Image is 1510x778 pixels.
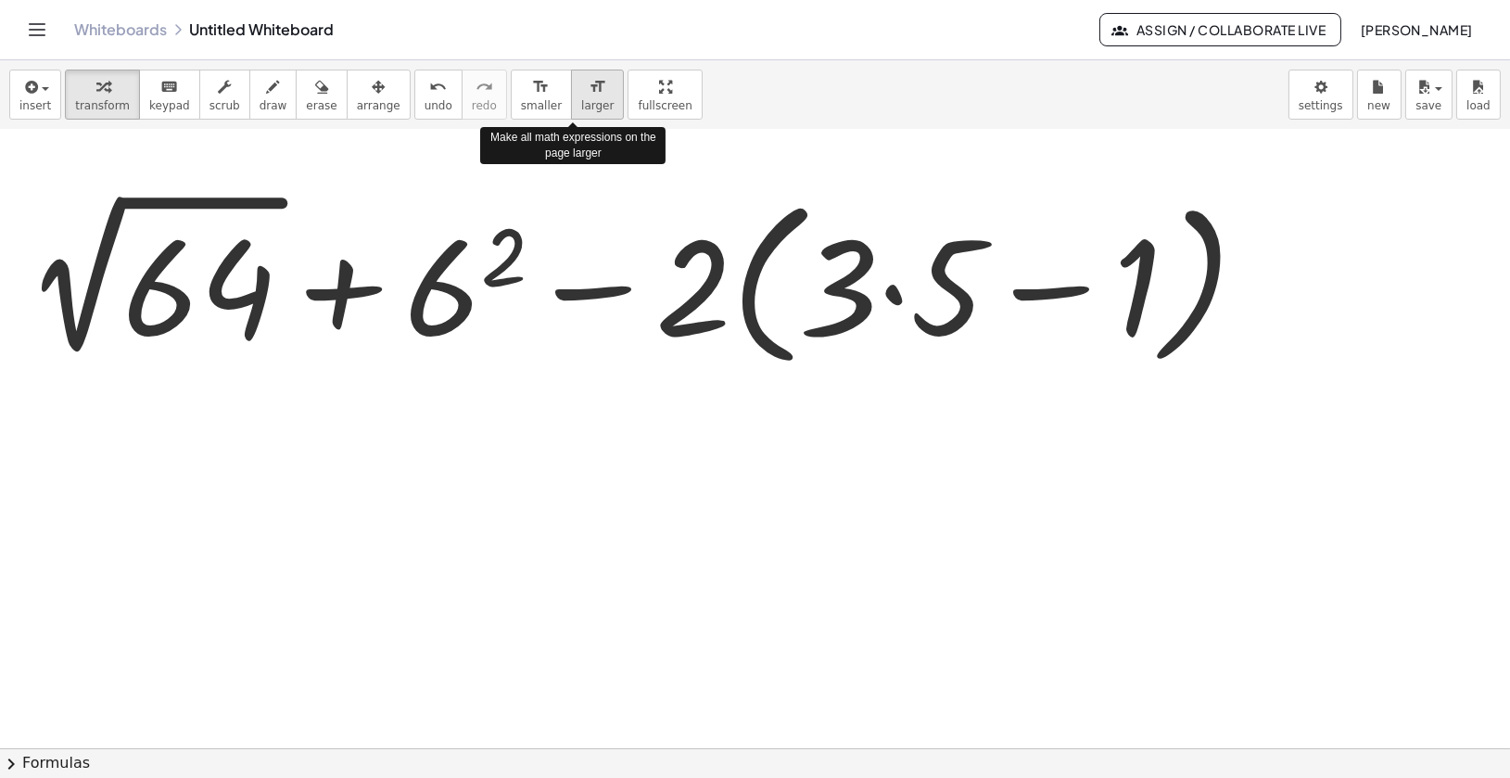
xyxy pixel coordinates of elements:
[1415,99,1441,112] span: save
[638,99,692,112] span: fullscreen
[75,99,130,112] span: transform
[1456,70,1501,120] button: load
[1360,21,1473,38] span: [PERSON_NAME]
[521,99,562,112] span: smaller
[1405,70,1453,120] button: save
[462,70,507,120] button: redoredo
[472,99,497,112] span: redo
[347,70,411,120] button: arrange
[1357,70,1402,120] button: new
[581,99,614,112] span: larger
[425,99,452,112] span: undo
[19,99,51,112] span: insert
[1345,13,1488,46] button: [PERSON_NAME]
[1099,13,1341,46] button: Assign / Collaborate Live
[571,70,624,120] button: format_sizelarger
[199,70,250,120] button: scrub
[149,99,190,112] span: keypad
[160,76,178,98] i: keyboard
[74,20,167,39] a: Whiteboards
[1466,99,1491,112] span: load
[1115,21,1326,38] span: Assign / Collaborate Live
[480,127,666,164] div: Make all math expressions on the page larger
[22,15,52,45] button: Toggle navigation
[357,99,400,112] span: arrange
[9,70,61,120] button: insert
[414,70,463,120] button: undoundo
[209,99,240,112] span: scrub
[589,76,606,98] i: format_size
[296,70,347,120] button: erase
[260,99,287,112] span: draw
[249,70,298,120] button: draw
[65,70,140,120] button: transform
[1288,70,1353,120] button: settings
[532,76,550,98] i: format_size
[628,70,702,120] button: fullscreen
[139,70,200,120] button: keyboardkeypad
[429,76,447,98] i: undo
[1299,99,1343,112] span: settings
[476,76,493,98] i: redo
[306,99,336,112] span: erase
[511,70,572,120] button: format_sizesmaller
[1367,99,1390,112] span: new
